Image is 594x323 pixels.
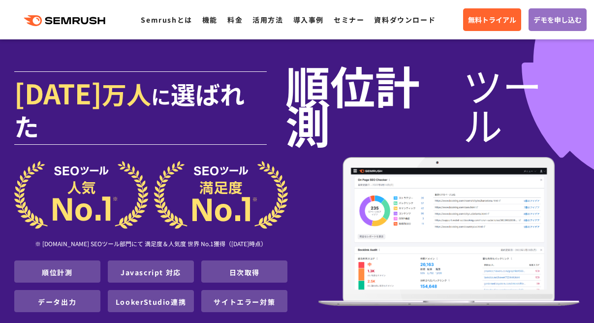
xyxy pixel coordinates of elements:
a: セミナー [334,15,364,25]
span: デモを申し込む [533,14,582,25]
span: 順位計測 [285,65,463,144]
a: 機能 [202,15,218,25]
a: 日次取得 [229,267,260,277]
span: に [151,82,171,110]
a: データ出力 [38,297,76,307]
a: デモを申し込む [529,8,587,31]
span: 無料トライアル [468,14,516,25]
a: 料金 [227,15,243,25]
a: 導入事例 [293,15,324,25]
a: 活用方法 [252,15,283,25]
a: LookerStudio連携 [116,297,186,307]
a: Javascript 対応 [121,267,181,277]
a: 順位計測 [42,267,72,277]
a: 資料ダウンロード [374,15,436,25]
a: 無料トライアル [463,8,521,31]
a: サイトエラー対策 [214,297,275,307]
span: 万人 [102,76,151,111]
span: 選ばれた [14,76,245,143]
span: ツール [463,65,580,144]
a: Semrushとは [141,15,192,25]
div: ※ [DOMAIN_NAME] SEOツール部門にて 満足度＆人気度 世界 No.1獲得（[DATE]時点） [14,229,288,260]
span: [DATE] [14,73,102,112]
